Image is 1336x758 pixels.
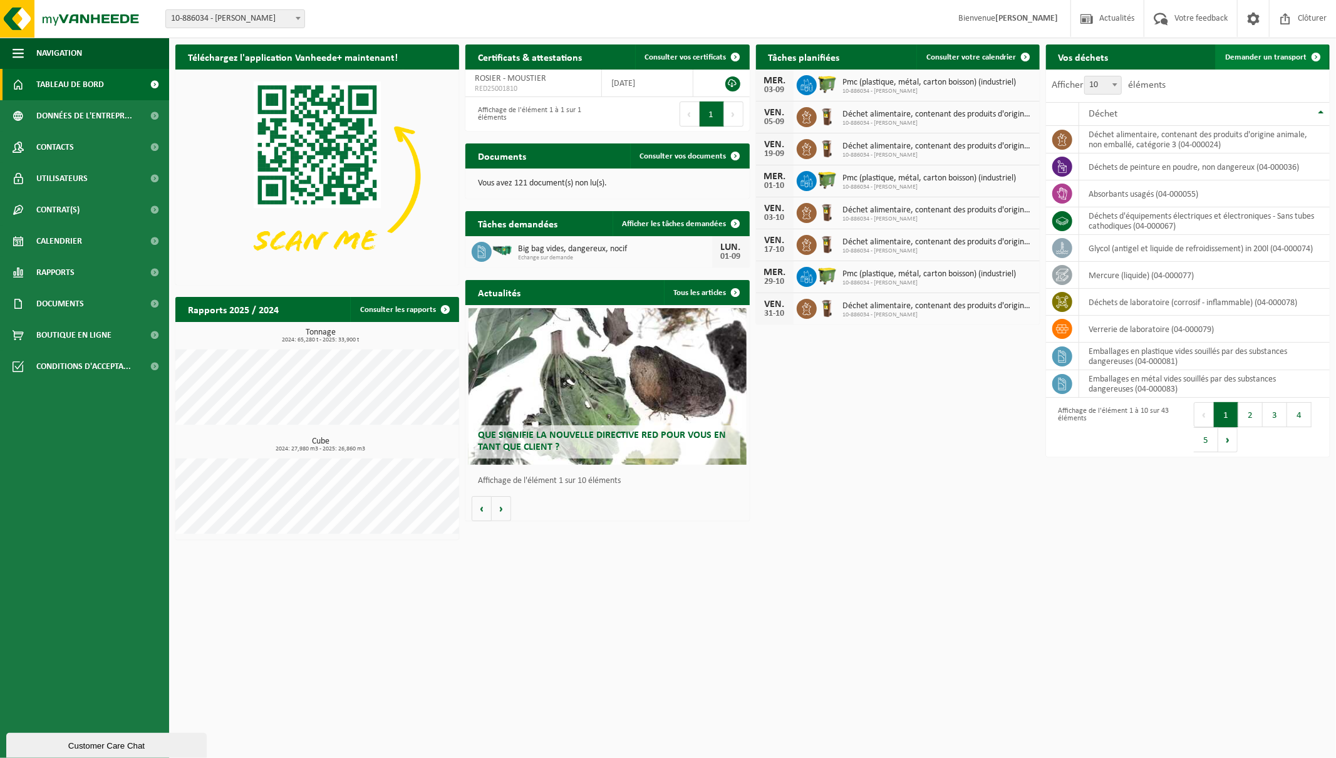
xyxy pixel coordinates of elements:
[1052,80,1166,90] label: Afficher éléments
[36,194,80,226] span: Contrat(s)
[1084,76,1122,95] span: 10
[36,319,111,351] span: Boutique en ligne
[36,69,104,100] span: Tableau de bord
[1046,44,1121,69] h2: Vos déchets
[843,279,1017,287] span: 10-886034 - [PERSON_NAME]
[1218,427,1238,452] button: Next
[817,137,838,158] img: WB-0140-HPE-BN-06
[472,100,601,128] div: Affichage de l'élément 1 à 1 sur 1 éléments
[762,236,787,246] div: VEN.
[843,269,1017,279] span: Pmc (plastique, métal, carton boisson) (industriel)
[182,337,459,343] span: 2024: 65,280 t - 2025: 33,900 t
[762,76,787,86] div: MER.
[1085,76,1122,94] span: 10
[700,101,724,127] button: 1
[36,257,75,288] span: Rapports
[36,132,74,163] span: Contacts
[762,172,787,182] div: MER.
[817,105,838,127] img: WB-0140-HPE-BN-06
[478,430,726,452] span: Que signifie la nouvelle directive RED pour vous en tant que client ?
[175,44,410,69] h2: Téléchargez l'application Vanheede+ maintenant!
[469,308,747,465] a: Que signifie la nouvelle directive RED pour vous en tant que client ?
[465,143,539,168] h2: Documents
[36,351,131,382] span: Conditions d'accepta...
[492,245,513,256] img: HK-RS-14-GN-00
[635,44,748,70] a: Consulter vos certificats
[762,108,787,118] div: VEN.
[718,242,743,252] div: LUN.
[762,140,787,150] div: VEN.
[843,215,1033,223] span: 10-886034 - [PERSON_NAME]
[1194,427,1218,452] button: 5
[1052,401,1182,454] div: Affichage de l'élément 1 à 10 sur 43 éléments
[175,70,459,283] img: Download de VHEPlus App
[817,265,838,286] img: WB-1100-HPE-GN-50
[762,182,787,190] div: 01-10
[762,86,787,95] div: 03-09
[762,118,787,127] div: 05-09
[465,211,570,236] h2: Tâches demandées
[1079,316,1330,343] td: verrerie de laboratoire (04-000079)
[762,150,787,158] div: 19-09
[1194,402,1214,427] button: Previous
[518,244,712,254] span: Big bag vides, dangereux, nocif
[518,254,712,262] span: Echange sur demande
[817,73,838,95] img: WB-1100-HPE-GN-50
[350,297,458,322] a: Consulter les rapports
[645,53,727,61] span: Consulter vos certificats
[465,280,533,304] h2: Actualités
[1079,343,1330,370] td: emballages en plastique vides souillés par des substances dangereuses (04-000081)
[817,201,838,222] img: WB-0140-HPE-BN-06
[630,143,748,169] a: Consulter vos documents
[1214,402,1238,427] button: 1
[1225,53,1307,61] span: Demander un transport
[36,226,82,257] span: Calendrier
[6,730,209,758] iframe: chat widget
[1079,126,1330,153] td: déchet alimentaire, contenant des produits d'origine animale, non emballé, catégorie 3 (04-000024)
[36,163,88,194] span: Utilisateurs
[1079,289,1330,316] td: déchets de laboratoire (corrosif - inflammable) (04-000078)
[843,301,1033,311] span: Déchet alimentaire, contenant des produits d'origine animale, non emballé, catég...
[182,328,459,343] h3: Tonnage
[756,44,852,69] h2: Tâches planifiées
[492,496,511,521] button: Volgende
[843,120,1033,127] span: 10-886034 - [PERSON_NAME]
[762,214,787,222] div: 03-10
[1238,402,1263,427] button: 2
[762,246,787,254] div: 17-10
[843,152,1033,159] span: 10-886034 - [PERSON_NAME]
[926,53,1017,61] span: Consulter votre calendrier
[718,252,743,261] div: 01-09
[762,204,787,214] div: VEN.
[762,278,787,286] div: 29-10
[640,152,727,160] span: Consulter vos documents
[664,280,748,305] a: Tous les articles
[762,309,787,318] div: 31-10
[843,78,1017,88] span: Pmc (plastique, métal, carton boisson) (industriel)
[680,101,700,127] button: Previous
[817,233,838,254] img: WB-0140-HPE-BN-06
[613,211,748,236] a: Afficher les tâches demandées
[1089,109,1117,119] span: Déchet
[1287,402,1312,427] button: 4
[1079,370,1330,398] td: emballages en métal vides souillés par des substances dangereuses (04-000083)
[36,288,84,319] span: Documents
[843,184,1017,191] span: 10-886034 - [PERSON_NAME]
[724,101,743,127] button: Next
[762,267,787,278] div: MER.
[36,100,132,132] span: Données de l'entrepr...
[165,9,305,28] span: 10-886034 - ROSIER - MOUSTIER
[478,477,743,485] p: Affichage de l'élément 1 sur 10 éléments
[1079,180,1330,207] td: absorbants usagés (04-000055)
[843,237,1033,247] span: Déchet alimentaire, contenant des produits d'origine animale, non emballé, catég...
[843,88,1017,95] span: 10-886034 - [PERSON_NAME]
[36,38,82,69] span: Navigation
[843,174,1017,184] span: Pmc (plastique, métal, carton boisson) (industriel)
[166,10,304,28] span: 10-886034 - ROSIER - MOUSTIER
[843,205,1033,215] span: Déchet alimentaire, contenant des produits d'origine animale, non emballé, catég...
[916,44,1038,70] a: Consulter votre calendrier
[843,311,1033,319] span: 10-886034 - [PERSON_NAME]
[478,179,737,188] p: Vous avez 121 document(s) non lu(s).
[817,297,838,318] img: WB-0140-HPE-BN-06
